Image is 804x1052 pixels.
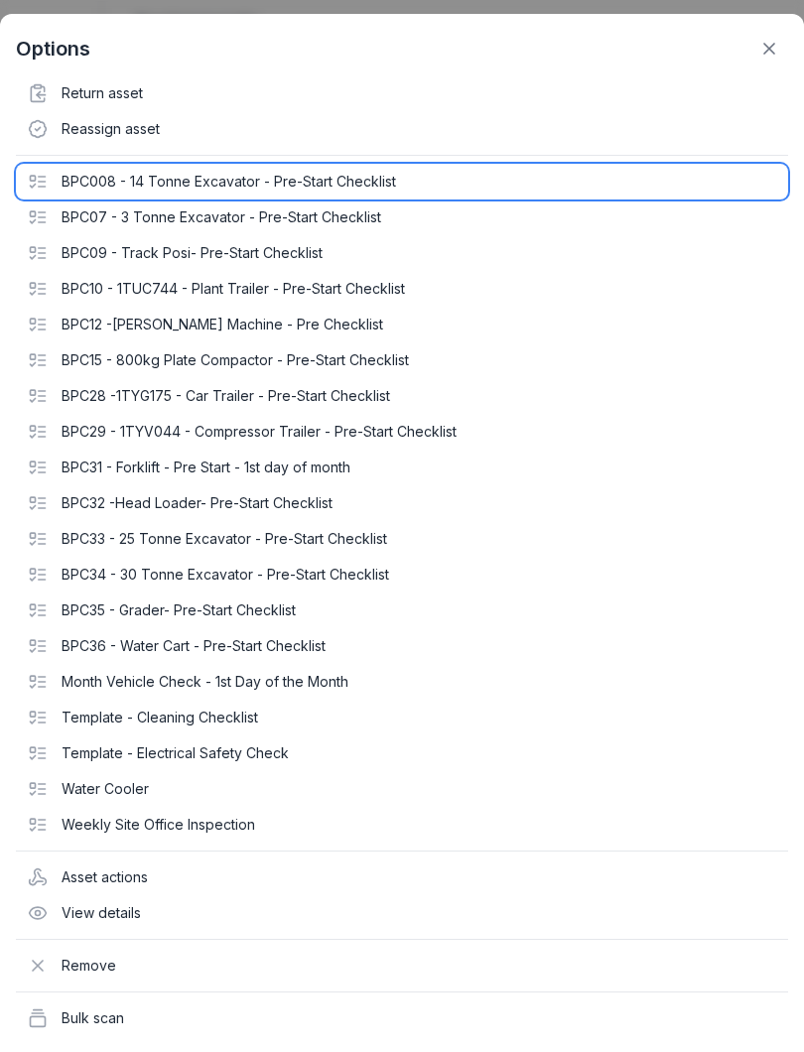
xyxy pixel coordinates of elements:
[16,414,788,450] div: BPC29 - 1TYV044 - Compressor Trailer - Pre-Start Checklist
[16,342,788,378] div: BPC15 - 800kg Plate Compactor - Pre-Start Checklist
[16,199,788,235] div: BPC07 - 3 Tonne Excavator - Pre-Start Checklist
[16,807,788,843] div: Weekly Site Office Inspection
[16,735,788,771] div: Template - Electrical Safety Check
[16,235,788,271] div: BPC09 - Track Posi- Pre-Start Checklist
[16,35,90,63] strong: Options
[16,521,788,557] div: BPC33 - 25 Tonne Excavator - Pre-Start Checklist
[16,164,788,199] div: BPC008 - 14 Tonne Excavator - Pre-Start Checklist
[16,271,788,307] div: BPC10 - 1TUC744 - Plant Trailer - Pre-Start Checklist
[16,75,788,111] div: Return asset
[16,450,788,485] div: BPC31 - Forklift - Pre Start - 1st day of month
[16,771,788,807] div: Water Cooler
[16,628,788,664] div: BPC36 - Water Cart - Pre-Start Checklist
[16,485,788,521] div: BPC32 -Head Loader- Pre-Start Checklist
[16,859,788,895] div: Asset actions
[16,592,788,628] div: BPC35 - Grader- Pre-Start Checklist
[16,111,788,147] div: Reassign asset
[16,700,788,735] div: Template - Cleaning Checklist
[16,307,788,342] div: BPC12 -[PERSON_NAME] Machine - Pre Checklist
[16,1000,788,1036] div: Bulk scan
[16,664,788,700] div: Month Vehicle Check - 1st Day of the Month
[16,378,788,414] div: BPC28 -1TYG175 - Car Trailer - Pre-Start Checklist
[16,895,788,931] div: View details
[16,948,788,984] div: Remove
[16,557,788,592] div: BPC34 - 30 Tonne Excavator - Pre-Start Checklist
